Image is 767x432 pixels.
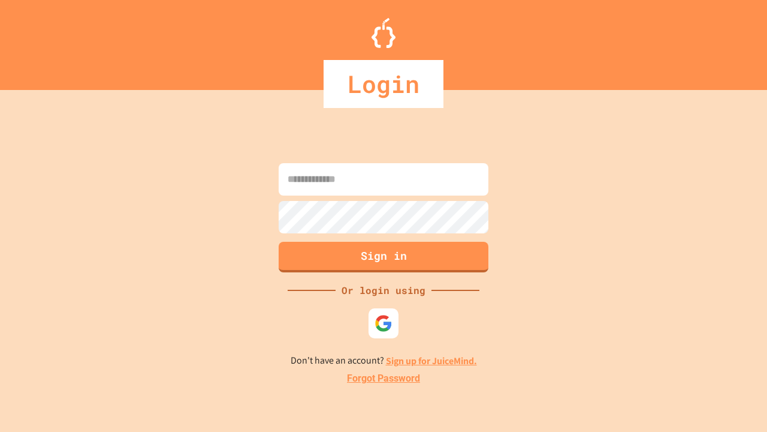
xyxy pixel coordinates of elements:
[291,353,477,368] p: Don't have an account?
[336,283,431,298] div: Or login using
[279,242,488,272] button: Sign in
[375,314,392,332] img: google-icon.svg
[347,371,420,386] a: Forgot Password
[386,355,477,367] a: Sign up for JuiceMind.
[372,18,395,48] img: Logo.svg
[324,60,443,108] div: Login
